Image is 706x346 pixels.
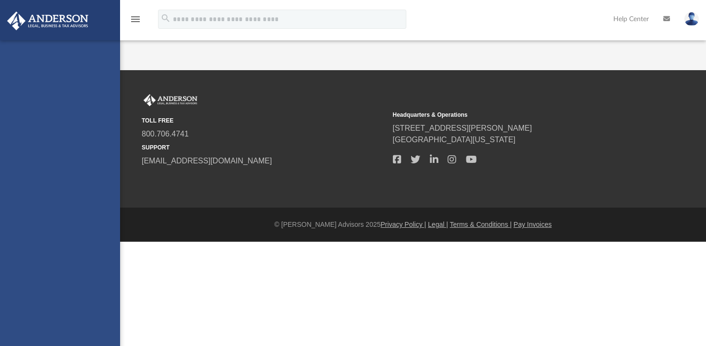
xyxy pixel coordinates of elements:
small: TOLL FREE [142,116,386,125]
a: Pay Invoices [513,221,551,228]
small: Headquarters & Operations [393,111,637,119]
a: Terms & Conditions | [450,221,512,228]
div: © [PERSON_NAME] Advisors 2025 [120,220,706,230]
a: 800.706.4741 [142,130,189,138]
a: menu [130,18,141,25]
i: search [160,13,171,24]
a: [GEOGRAPHIC_DATA][US_STATE] [393,136,516,144]
a: Privacy Policy | [381,221,426,228]
a: [STREET_ADDRESS][PERSON_NAME] [393,124,532,132]
i: menu [130,13,141,25]
img: User Pic [684,12,699,26]
small: SUPPORT [142,143,386,152]
img: Anderson Advisors Platinum Portal [4,12,91,30]
img: Anderson Advisors Platinum Portal [142,94,199,107]
a: Legal | [428,221,448,228]
a: [EMAIL_ADDRESS][DOMAIN_NAME] [142,157,272,165]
